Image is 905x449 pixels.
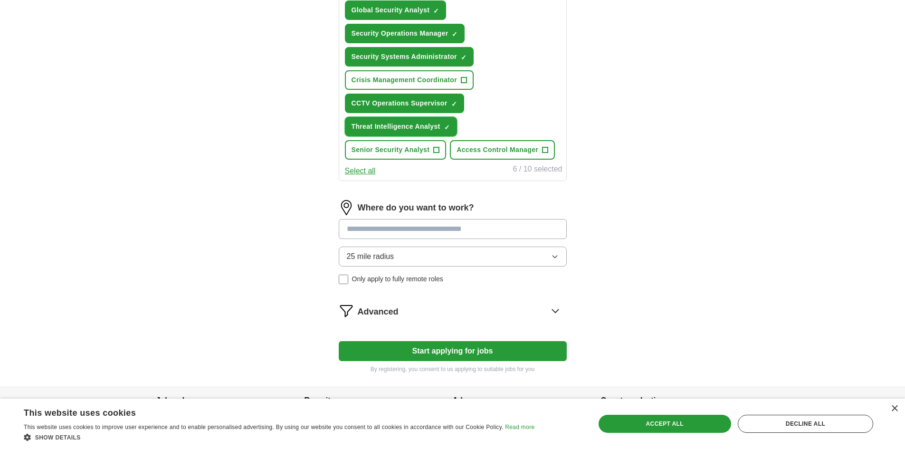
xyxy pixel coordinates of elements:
[352,52,457,62] span: Security Systems Administrator
[891,405,898,412] div: Close
[505,424,534,430] a: Read more, opens a new window
[352,145,430,155] span: Senior Security Analyst
[452,30,457,38] span: ✓
[352,98,448,108] span: CCTV Operations Supervisor
[339,275,348,284] input: Only apply to fully remote roles
[345,140,447,160] button: Senior Security Analyst
[345,24,465,43] button: Security Operations Manager✓
[339,200,354,215] img: location.png
[358,201,474,214] label: Where do you want to work?
[352,122,440,132] span: Threat Intelligence Analyst
[433,7,439,15] span: ✓
[352,5,430,15] span: Global Security Analyst
[513,163,562,177] div: 6 / 10 selected
[451,100,457,108] span: ✓
[738,415,873,433] div: Decline all
[457,145,538,155] span: Access Control Manager
[345,47,474,67] button: Security Systems Administrator✓
[358,306,399,318] span: Advanced
[339,341,567,361] button: Start applying for jobs
[345,94,464,113] button: CCTV Operations Supervisor✓
[24,424,504,430] span: This website uses cookies to improve user experience and to enable personalised advertising. By u...
[444,124,450,131] span: ✓
[347,251,394,262] span: 25 mile radius
[352,274,443,284] span: Only apply to fully remote roles
[450,140,555,160] button: Access Control Manager
[345,0,447,20] button: Global Security Analyst✓
[599,415,731,433] div: Accept all
[339,365,567,373] p: By registering, you consent to us applying to suitable jobs for you
[345,70,474,90] button: Crisis Management Coordinator
[345,165,376,177] button: Select all
[352,75,457,85] span: Crisis Management Coordinator
[24,404,511,419] div: This website uses cookies
[352,29,448,38] span: Security Operations Manager
[601,387,749,414] h4: Country selection
[345,117,457,136] button: Threat Intelligence Analyst✓
[35,434,81,441] span: Show details
[339,303,354,318] img: filter
[339,247,567,267] button: 25 mile radius
[461,54,467,61] span: ✓
[24,432,534,442] div: Show details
